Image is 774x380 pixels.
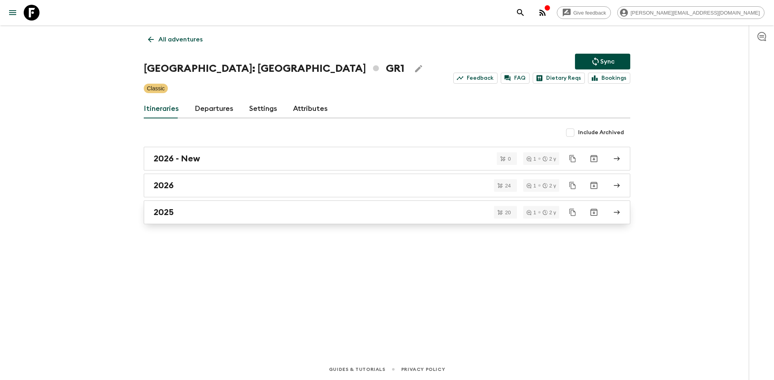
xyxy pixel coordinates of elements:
div: 1 [526,183,536,188]
h1: [GEOGRAPHIC_DATA]: [GEOGRAPHIC_DATA] GR1 [144,61,404,77]
button: menu [5,5,21,21]
a: All adventures [144,32,207,47]
span: 20 [500,210,515,215]
div: 2 y [543,183,556,188]
a: Dietary Reqs [533,73,585,84]
button: Duplicate [565,152,580,166]
span: Give feedback [569,10,611,16]
a: Bookings [588,73,630,84]
button: Duplicate [565,205,580,219]
a: 2026 [144,174,630,197]
button: search adventures [513,5,528,21]
span: [PERSON_NAME][EMAIL_ADDRESS][DOMAIN_NAME] [626,10,764,16]
a: Guides & Tutorials [329,365,385,374]
h2: 2026 - New [154,153,200,164]
a: Privacy Policy [401,365,445,374]
p: Sync [600,57,614,66]
div: [PERSON_NAME][EMAIL_ADDRESS][DOMAIN_NAME] [617,6,765,19]
span: 0 [503,156,515,161]
a: Itineraries [144,99,179,118]
span: 24 [500,183,515,188]
div: 2 y [543,156,556,161]
button: Archive [586,151,602,167]
div: 2 y [543,210,556,215]
h2: 2026 [154,180,174,191]
p: Classic [147,84,165,92]
span: Include Archived [578,129,624,137]
a: 2025 [144,200,630,224]
a: 2026 - New [144,147,630,170]
button: Edit Adventure Title [411,61,426,77]
button: Archive [586,204,602,220]
div: 1 [526,156,536,161]
button: Duplicate [565,178,580,193]
a: Departures [195,99,233,118]
div: 1 [526,210,536,215]
button: Sync adventure departures to the booking engine [575,54,630,69]
button: Archive [586,178,602,193]
a: Settings [249,99,277,118]
a: Give feedback [557,6,611,19]
a: Attributes [293,99,328,118]
a: Feedback [453,73,498,84]
a: FAQ [501,73,530,84]
p: All adventures [158,35,203,44]
h2: 2025 [154,207,174,217]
